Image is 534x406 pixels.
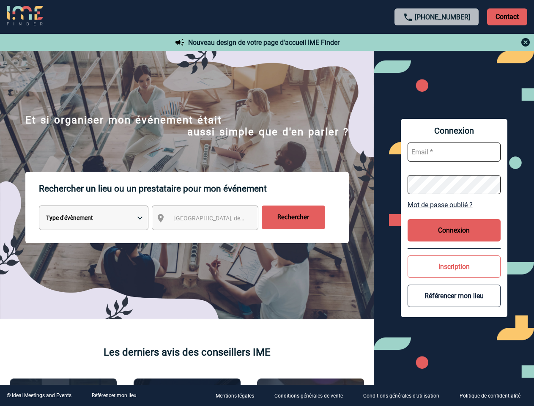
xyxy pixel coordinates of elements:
[92,392,137,398] a: Référencer mon lieu
[408,219,501,241] button: Connexion
[356,392,453,400] a: Conditions générales d'utilisation
[39,172,349,206] p: Rechercher un lieu ou un prestataire pour mon événement
[408,285,501,307] button: Référencer mon lieu
[209,392,268,400] a: Mentions légales
[415,13,470,21] a: [PHONE_NUMBER]
[487,8,527,25] p: Contact
[408,143,501,162] input: Email *
[460,393,520,399] p: Politique de confidentialité
[363,393,439,399] p: Conditions générales d'utilisation
[408,126,501,136] span: Connexion
[268,392,356,400] a: Conditions générales de vente
[7,392,71,398] div: © Ideal Meetings and Events
[453,392,534,400] a: Politique de confidentialité
[408,201,501,209] a: Mot de passe oublié ?
[408,255,501,278] button: Inscription
[274,393,343,399] p: Conditions générales de vente
[174,215,292,222] span: [GEOGRAPHIC_DATA], département, région...
[216,393,254,399] p: Mentions légales
[403,12,413,22] img: call-24-px.png
[262,206,325,229] input: Rechercher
